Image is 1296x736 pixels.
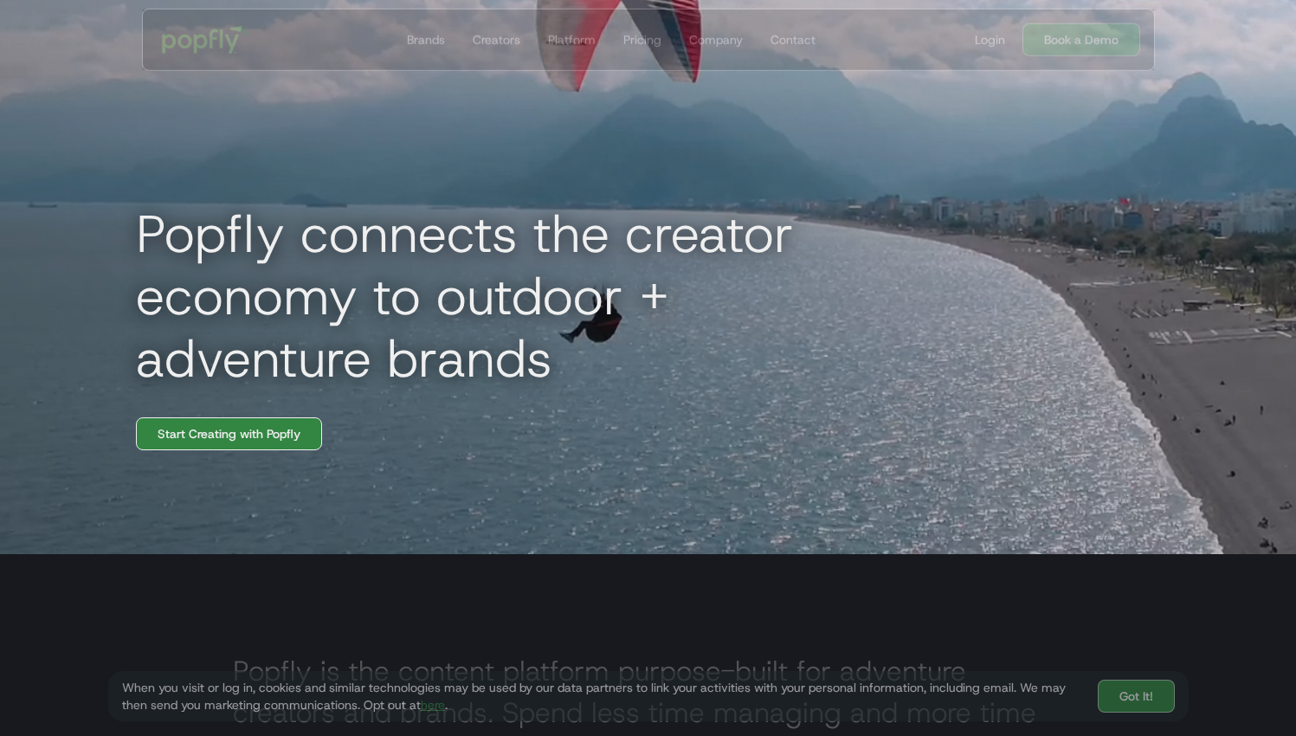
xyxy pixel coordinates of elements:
div: When you visit or log in, cookies and similar technologies may be used by our data partners to li... [122,679,1084,713]
a: Creators [465,10,526,70]
div: Brands [406,31,444,48]
div: Platform [547,31,595,48]
a: Brands [399,10,451,70]
div: Creators [472,31,519,48]
div: Login [975,31,1005,48]
a: Login [968,31,1012,48]
a: here [421,697,445,713]
a: Book a Demo [1022,23,1140,56]
a: Start Creating with Popfly [136,417,322,450]
div: Company [688,31,742,48]
div: Pricing [622,31,661,48]
a: Pricing [616,10,667,70]
h1: Popfly connects the creator economy to outdoor + adventure brands [122,203,901,390]
a: Got It! [1098,680,1175,713]
div: Contact [770,31,815,48]
a: Platform [540,10,602,70]
a: home [150,14,261,66]
a: Company [681,10,749,70]
a: Contact [763,10,822,70]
